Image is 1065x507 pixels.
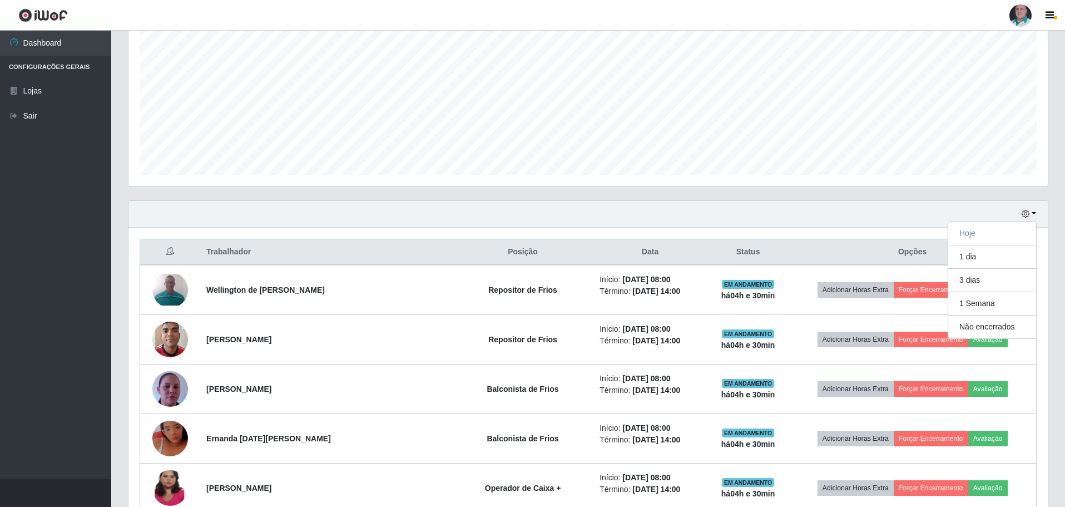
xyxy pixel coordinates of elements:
img: 1753556561718.jpeg [152,316,188,363]
button: 3 dias [948,269,1036,292]
img: 1746037018023.jpeg [152,357,188,421]
time: [DATE] 14:00 [632,287,680,296]
li: Término: [600,335,701,347]
strong: há 04 h e 30 min [721,390,775,399]
strong: há 04 h e 30 min [721,291,775,300]
time: [DATE] 14:00 [632,386,680,395]
button: Hoje [948,222,1036,245]
th: Status [707,239,789,265]
strong: há 04 h e 30 min [721,341,775,350]
time: [DATE] 08:00 [622,374,670,383]
th: Data [593,239,707,265]
button: Forçar Encerramento [894,480,968,496]
button: 1 Semana [948,292,1036,316]
li: Início: [600,323,701,335]
strong: [PERSON_NAME] [206,385,271,393]
li: Início: [600,472,701,484]
strong: Balconista de Frios [487,434,558,443]
li: Início: [600,274,701,286]
li: Início: [600,422,701,434]
button: Avaliação [968,381,1008,397]
time: [DATE] 08:00 [622,275,670,284]
strong: Repositor de Frios [488,286,557,294]
strong: Operador de Caixa + [485,484,561,493]
li: Término: [600,385,701,396]
strong: [PERSON_NAME] [206,484,271,493]
strong: Repositor de Frios [488,335,557,344]
li: Início: [600,373,701,385]
strong: há 04 h e 30 min [721,440,775,449]
button: Avaliação [968,332,1008,347]
th: Trabalhador [200,239,453,265]
button: Forçar Encerramento [894,431,968,446]
span: EM ANDAMENTO [722,429,775,437]
button: Forçar Encerramento [894,282,968,298]
img: 1724302399832.jpeg [152,274,188,306]
img: 1757444437355.jpeg [152,407,188,470]
th: Opções [789,239,1036,265]
button: Adicionar Horas Extra [818,480,894,496]
button: Não encerrados [948,316,1036,338]
button: Forçar Encerramento [894,381,968,397]
li: Término: [600,286,701,297]
strong: Wellington de [PERSON_NAME] [206,286,325,294]
button: Adicionar Horas Extra [818,431,894,446]
time: [DATE] 08:00 [622,424,670,432]
strong: Ernanda [DATE][PERSON_NAME] [206,434,331,443]
span: EM ANDAMENTO [722,329,775,338]
li: Término: [600,434,701,446]
button: Avaliação [968,431,1008,446]
strong: há 04 h e 30 min [721,489,775,498]
button: Avaliação [968,480,1008,496]
span: EM ANDAMENTO [722,478,775,487]
li: Término: [600,484,701,495]
time: [DATE] 14:00 [632,336,680,345]
span: EM ANDAMENTO [722,280,775,289]
time: [DATE] 08:00 [622,324,670,333]
time: [DATE] 14:00 [632,435,680,444]
time: [DATE] 08:00 [622,473,670,482]
button: 1 dia [948,245,1036,269]
button: Adicionar Horas Extra [818,332,894,347]
strong: Balconista de Frios [487,385,558,393]
img: CoreUI Logo [18,8,68,22]
th: Posição [453,239,593,265]
button: Forçar Encerramento [894,332,968,347]
button: Adicionar Horas Extra [818,381,894,397]
time: [DATE] 14:00 [632,485,680,494]
span: EM ANDAMENTO [722,379,775,388]
button: Adicionar Horas Extra [818,282,894,298]
strong: [PERSON_NAME] [206,335,271,344]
